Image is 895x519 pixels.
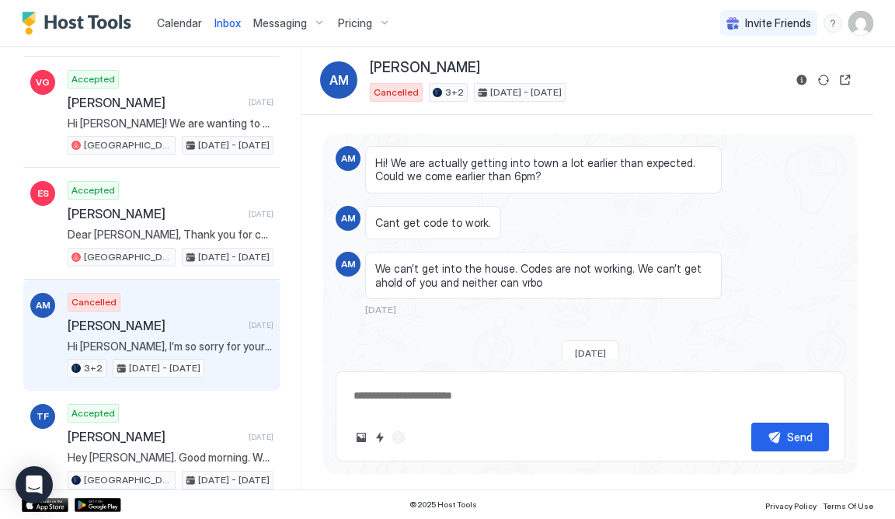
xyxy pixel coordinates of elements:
span: Privacy Policy [765,501,817,510]
span: © 2025 Host Tools [409,500,477,510]
span: Cant get code to work. [375,216,491,230]
span: [DATE] [249,432,273,442]
button: Upload image [352,428,371,447]
span: [DATE] [249,97,273,107]
span: [PERSON_NAME] [68,318,242,333]
a: Inbox [214,15,241,31]
button: Quick reply [371,428,389,447]
span: Dear [PERSON_NAME], Thank you for choosing our place during your trip. We hope that your experien... [68,228,273,242]
span: Hi! We are actually getting into town a lot earlier than expected. Could we come earlier than 6pm? [375,156,712,183]
button: Open reservation [836,71,855,89]
span: [DATE] - [DATE] [198,138,270,152]
span: Accepted [71,406,115,420]
span: Inbox [214,16,241,30]
a: Host Tools Logo [22,12,138,35]
div: menu [824,14,842,33]
span: [DATE] [575,347,606,359]
span: AM [341,152,356,165]
button: Send [751,423,829,451]
span: We can’t get into the house. Codes are not working. We can’t get ahold of you and neither can vrbo [375,262,712,289]
span: Hi [PERSON_NAME]! We are wanting to book your home for a business trip we have cleaning the [GEOG... [68,117,273,131]
div: User profile [848,11,873,36]
span: Calendar [157,16,202,30]
span: [PERSON_NAME] [68,206,242,221]
a: Calendar [157,15,202,31]
span: Accepted [71,183,115,197]
span: Messaging [253,16,307,30]
span: Accepted [71,72,115,86]
span: TF [37,409,49,423]
div: Open Intercom Messenger [16,466,53,503]
span: ES [37,186,49,200]
button: Reservation information [792,71,811,89]
span: Hi [PERSON_NAME], I’m so sorry for your inconvenience. I was out of the reception area and could ... [68,340,273,354]
span: AM [36,298,50,312]
span: [DATE] - [DATE] [198,250,270,264]
span: [GEOGRAPHIC_DATA] [84,473,172,487]
span: VG [36,75,50,89]
span: AM [341,211,356,225]
span: 3+2 [84,361,103,375]
span: [DATE] - [DATE] [198,473,270,487]
span: AM [341,257,356,271]
span: [GEOGRAPHIC_DATA] [84,138,172,152]
a: Privacy Policy [765,496,817,513]
span: [PERSON_NAME] [370,59,480,77]
span: [DATE] [249,320,273,330]
a: App Store [22,498,68,512]
span: Pricing [338,16,372,30]
button: Sync reservation [814,71,833,89]
span: [PERSON_NAME] [68,429,242,444]
span: [PERSON_NAME] [68,95,242,110]
span: Terms Of Use [823,501,873,510]
span: [DATE] [249,209,273,219]
span: Invite Friends [745,16,811,30]
span: [GEOGRAPHIC_DATA] [84,250,172,264]
span: [DATE] - [DATE] [490,85,562,99]
span: 3+2 [445,85,464,99]
span: [DATE] [365,304,396,315]
span: [DATE] - [DATE] [129,361,200,375]
span: Hey [PERSON_NAME]. Good morning. We just left the property. Thanks again for opening your home up... [68,451,273,465]
a: Google Play Store [75,498,121,512]
span: AM [329,71,349,89]
a: Terms Of Use [823,496,873,513]
span: Cancelled [71,295,117,309]
div: Send [787,429,813,445]
span: Cancelled [374,85,419,99]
